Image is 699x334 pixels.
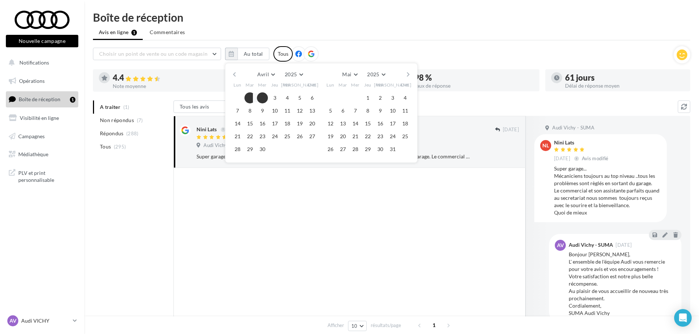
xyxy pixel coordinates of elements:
[350,144,361,155] button: 28
[4,165,80,187] a: PLV et print personnalisable
[113,74,232,82] div: 4.4
[257,92,268,103] button: 2
[342,71,351,77] span: Mai
[18,151,48,157] span: Médiathèque
[6,314,78,328] a: AV Audi VICHY
[371,322,401,329] span: résultats/page
[19,78,45,84] span: Opérations
[375,118,386,129] button: 16
[337,105,348,116] button: 6
[70,97,75,103] div: 1
[308,82,317,88] span: Dim
[348,321,367,331] button: 10
[173,100,247,113] button: Tous les avis
[337,131,348,142] button: 20
[20,115,59,121] span: Visibilité en ligne
[232,131,243,142] button: 21
[387,92,398,103] button: 3
[557,242,564,249] span: AV
[197,153,471,160] div: Super garage... Mécaniciens toujours au top niveau ..tous les problèmes sont règlés en sortant du...
[350,105,361,116] button: 7
[93,12,690,23] div: Boîte de réception
[244,118,255,129] button: 15
[362,131,373,142] button: 22
[552,125,594,131] span: Audi Vichy - SUMA
[269,118,280,129] button: 17
[362,144,373,155] button: 29
[294,118,305,129] button: 19
[351,82,360,88] span: Mer
[362,105,373,116] button: 8
[273,46,293,62] div: Tous
[232,118,243,129] button: 14
[326,82,334,88] span: Lun
[565,74,684,82] div: 61 jours
[244,131,255,142] button: 22
[282,92,293,103] button: 4
[114,144,126,150] span: (295)
[18,133,45,139] span: Campagnes
[387,118,398,129] button: 17
[203,142,246,149] span: Audi Vichy - SUMA
[307,131,318,142] button: 27
[350,118,361,129] button: 14
[428,319,440,331] span: 1
[364,82,371,88] span: Jeu
[271,82,279,88] span: Jeu
[113,84,232,89] div: Note moyenne
[351,323,358,329] span: 10
[100,117,134,124] span: Non répondus
[10,317,16,324] span: AV
[244,105,255,116] button: 8
[21,317,70,324] p: Audi VICHY
[337,144,348,155] button: 27
[100,130,124,137] span: Répondus
[282,131,293,142] button: 25
[328,322,344,329] span: Afficher
[554,165,661,216] div: Super garage... Mécaniciens toujours au top niveau ..tous les problèmes sont règlés en sortant du...
[232,105,243,116] button: 7
[400,105,411,116] button: 11
[554,155,570,162] span: [DATE]
[337,118,348,129] button: 13
[400,131,411,142] button: 25
[307,118,318,129] button: 20
[19,59,49,66] span: Notifications
[258,82,267,88] span: Mer
[257,144,268,155] button: 30
[307,105,318,116] button: 13
[244,144,255,155] button: 29
[238,48,269,60] button: Au total
[180,103,209,110] span: Tous les avis
[400,92,411,103] button: 4
[4,147,80,162] a: Médiathèque
[257,71,269,77] span: Avril
[246,82,254,88] span: Mar
[414,83,534,88] div: Taux de réponse
[225,48,269,60] button: Au total
[350,131,361,142] button: 21
[282,118,293,129] button: 18
[387,131,398,142] button: 24
[307,92,318,103] button: 6
[339,82,347,88] span: Mar
[414,74,534,82] div: 98 %
[364,69,388,80] button: 2025
[4,91,80,107] a: Boîte de réception1
[674,309,692,327] div: Open Intercom Messenger
[375,105,386,116] button: 9
[400,118,411,129] button: 18
[269,105,280,116] button: 10
[257,105,268,116] button: 9
[197,126,217,133] div: Nini Lats
[362,92,373,103] button: 1
[401,82,410,88] span: Dim
[325,144,336,155] button: 26
[325,118,336,129] button: 12
[339,69,360,80] button: Mai
[294,92,305,103] button: 5
[282,69,306,80] button: 2025
[542,142,549,149] span: NL
[569,251,676,317] div: Bonjour [PERSON_NAME], L' ensemble de l'équipe Audi vous remercie pour votre avis et vos encourag...
[282,105,293,116] button: 11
